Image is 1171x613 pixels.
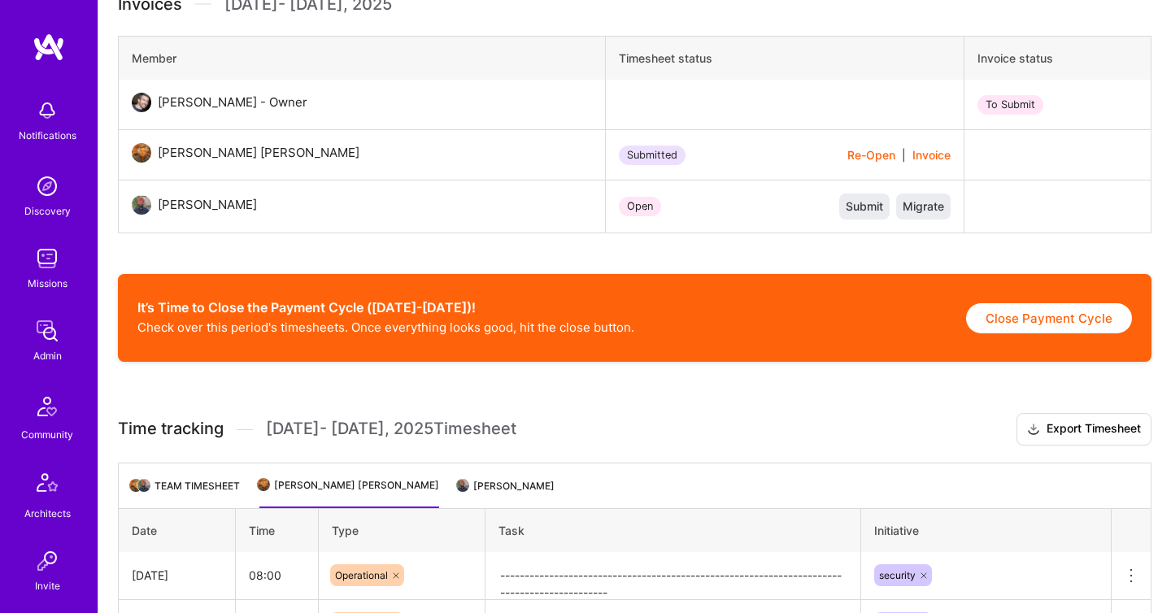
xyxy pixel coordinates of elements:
span: Migrate [903,198,944,215]
h2: It’s Time to Close the Payment Cycle ([DATE]-[DATE])! [137,300,634,315]
img: User Avatar [132,143,151,163]
button: Invoice [912,146,951,163]
img: Team Architect [137,478,151,493]
div: Architects [24,505,71,522]
li: [PERSON_NAME] [PERSON_NAME] [259,476,439,508]
div: Invite [35,577,60,594]
div: [PERSON_NAME] - Owner [158,93,307,112]
div: Discovery [24,202,71,220]
textarea: -------------------------------------------------------------------------------------------- :lor... [487,554,859,598]
div: Open [619,197,661,216]
th: Task [485,508,861,552]
th: Invoice status [964,37,1151,80]
button: Submit [839,193,890,220]
div: To Submit [977,95,1043,115]
div: Community [21,426,73,443]
img: User Avatar [132,195,151,215]
img: Community [28,387,67,426]
div: Submitted [619,146,686,165]
img: discovery [31,170,63,202]
img: teamwork [31,242,63,275]
img: User Avatar [132,93,151,112]
img: logo [33,33,65,62]
li: Team timesheet [132,476,240,508]
div: [PERSON_NAME] [158,195,257,215]
input: HH:MM [236,554,319,597]
th: Date [119,508,236,552]
span: Operational [335,569,388,581]
img: Architects [28,466,67,505]
span: security [879,569,916,581]
img: admin teamwork [31,315,63,347]
button: Close Payment Cycle [966,303,1132,333]
p: Check over this period's timesheets. Once everything looks good, hit the close button. [137,319,634,336]
th: Type [319,508,485,552]
th: Member [119,37,606,80]
div: Admin [33,347,62,364]
button: Migrate [896,193,951,220]
th: Initiative [860,508,1111,552]
img: Team Architect [455,478,470,493]
button: Export Timesheet [1016,413,1151,446]
span: [DATE] - [DATE] , 2025 Timesheet [266,419,516,439]
button: Re-Open [847,146,895,163]
img: Team Architect [128,478,143,493]
span: Time tracking [118,419,224,439]
img: Invite [31,545,63,577]
span: Submit [846,198,883,215]
li: [PERSON_NAME] [459,476,555,508]
div: [PERSON_NAME] [PERSON_NAME] [158,143,359,163]
img: Team Architect [256,477,271,492]
div: Notifications [19,127,76,144]
div: | [847,146,951,163]
div: [DATE] [132,567,222,584]
div: Missions [28,275,67,292]
img: bell [31,94,63,127]
th: Time [235,508,319,552]
th: Timesheet status [606,37,964,80]
i: icon Download [1027,421,1040,438]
